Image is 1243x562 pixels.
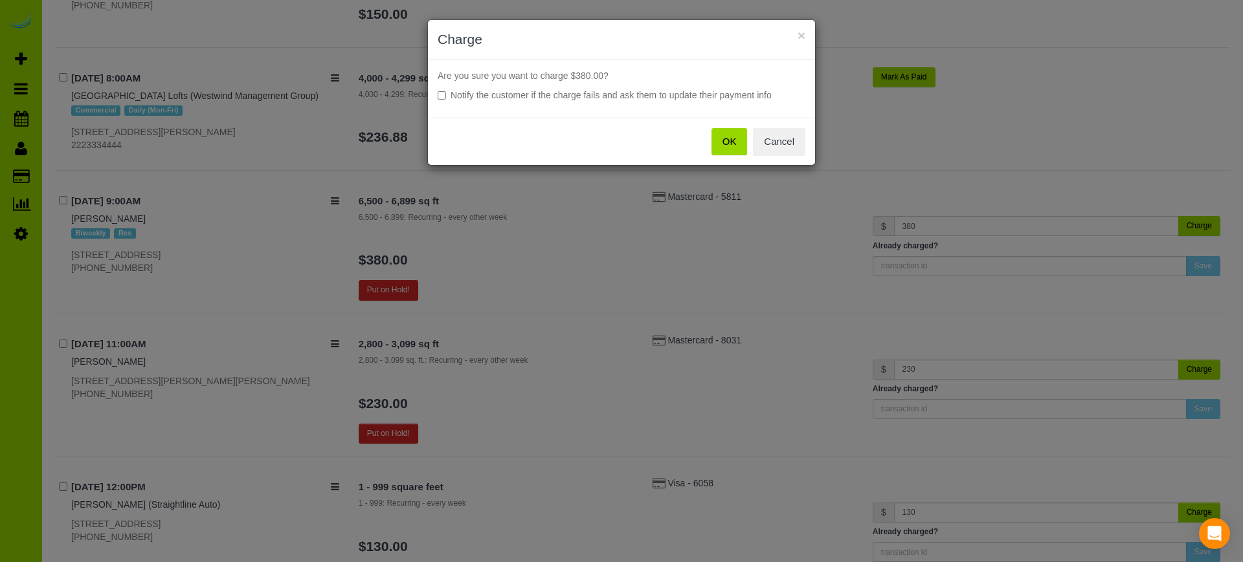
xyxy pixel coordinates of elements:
[428,59,815,118] div: Are you sure you want to charge $380.00?
[711,128,748,155] button: OK
[438,91,446,100] input: Notify the customer if the charge fails and ask them to update their payment info
[438,30,805,49] h3: Charge
[753,128,805,155] button: Cancel
[798,28,805,42] button: ×
[1199,518,1230,549] div: Open Intercom Messenger
[438,89,805,102] label: Notify the customer if the charge fails and ask them to update their payment info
